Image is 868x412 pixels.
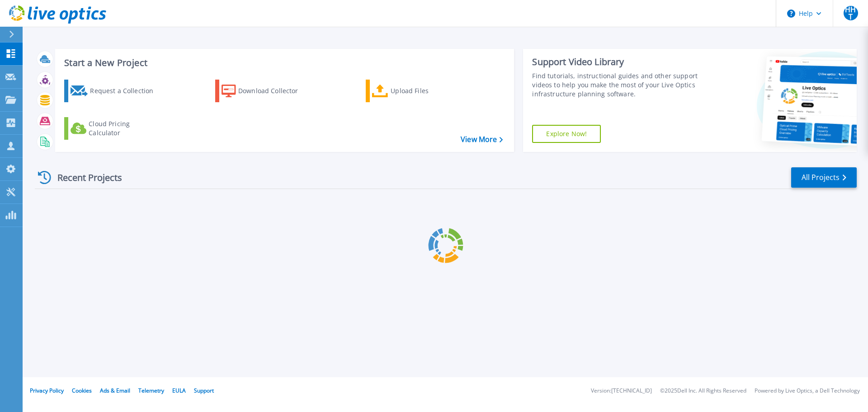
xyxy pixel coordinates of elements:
a: Download Collector [215,80,316,102]
div: Recent Projects [35,166,134,189]
a: Cookies [72,387,92,394]
a: EULA [172,387,186,394]
li: Version: [TECHNICAL_ID] [591,388,652,394]
div: Find tutorials, instructional guides and other support videos to help you make the most of your L... [532,71,702,99]
a: Telemetry [138,387,164,394]
a: Support [194,387,214,394]
div: Support Video Library [532,56,702,68]
a: Ads & Email [100,387,130,394]
div: Request a Collection [90,82,162,100]
span: HHT [844,6,858,20]
a: Explore Now! [532,125,601,143]
a: All Projects [791,167,857,188]
a: Request a Collection [64,80,165,102]
div: Download Collector [238,82,311,100]
div: Upload Files [391,82,463,100]
li: © 2025 Dell Inc. All Rights Reserved [660,388,746,394]
a: View More [461,135,503,144]
h3: Start a New Project [64,58,503,68]
li: Powered by Live Optics, a Dell Technology [755,388,860,394]
a: Privacy Policy [30,387,64,394]
div: Cloud Pricing Calculator [89,119,161,137]
a: Upload Files [366,80,467,102]
a: Cloud Pricing Calculator [64,117,165,140]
